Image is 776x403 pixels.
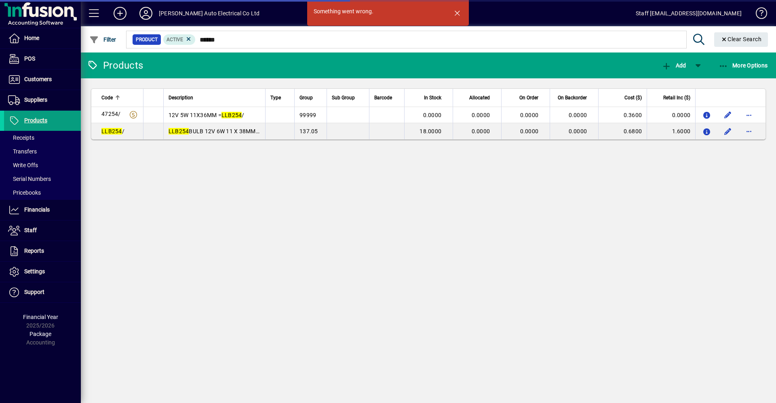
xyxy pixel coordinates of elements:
[647,107,695,123] td: 0.0000
[374,93,399,102] div: Barcode
[4,158,81,172] a: Write Offs
[101,93,138,102] div: Code
[469,93,490,102] span: Allocated
[472,112,490,118] span: 0.0000
[598,123,647,139] td: 0.6800
[332,93,364,102] div: Sub Group
[636,7,742,20] div: Staff [EMAIL_ADDRESS][DOMAIN_NAME]
[458,93,497,102] div: Allocated
[647,123,695,139] td: 1.6000
[24,206,50,213] span: Financials
[101,128,124,134] span: /
[169,112,245,118] span: 12V 5W 11X36MM = /
[374,93,392,102] span: Barcode
[4,172,81,186] a: Serial Numbers
[24,289,44,295] span: Support
[4,145,81,158] a: Transfers
[721,109,734,122] button: Edit
[598,107,647,123] td: 0.3600
[101,93,113,102] span: Code
[8,189,41,196] span: Pricebooks
[8,162,38,168] span: Write Offs
[624,93,642,102] span: Cost ($)
[662,62,686,69] span: Add
[520,128,539,134] span: 0.0000
[87,59,143,72] div: Products
[136,36,158,44] span: Product
[558,93,587,102] span: On Backorder
[299,93,322,102] div: Group
[569,128,587,134] span: 0.0000
[4,241,81,261] a: Reports
[30,331,51,337] span: Package
[4,220,81,241] a: Staff
[742,125,755,138] button: More options
[663,93,690,102] span: Retail Inc ($)
[299,112,316,118] span: 99999
[4,131,81,145] a: Receipts
[424,93,441,102] span: In Stock
[409,93,449,102] div: In Stock
[24,117,47,124] span: Products
[721,125,734,138] button: Edit
[555,93,594,102] div: On Backorder
[89,36,116,43] span: Filter
[24,268,45,275] span: Settings
[519,93,538,102] span: On Order
[4,28,81,48] a: Home
[133,6,159,21] button: Profile
[4,200,81,220] a: Financials
[163,34,196,45] mat-chip: Activation Status: Active
[169,128,283,134] span: BULB 12V 6W 11 X 38MM FESTOON
[107,6,133,21] button: Add
[24,97,47,103] span: Suppliers
[4,262,81,282] a: Settings
[159,7,259,20] div: [PERSON_NAME] Auto Electrical Co Ltd
[719,62,768,69] span: More Options
[4,186,81,199] a: Pricebooks
[420,128,441,134] span: 18.0000
[8,176,51,182] span: Serial Numbers
[506,93,546,102] div: On Order
[660,58,688,73] button: Add
[332,93,355,102] span: Sub Group
[87,32,118,47] button: Filter
[4,282,81,302] a: Support
[714,32,768,47] button: Clear
[169,93,193,102] span: Description
[221,112,242,118] em: LLB254
[299,93,313,102] span: Group
[101,128,122,134] em: LLB254
[717,58,770,73] button: More Options
[8,148,37,155] span: Transfers
[270,93,289,102] div: Type
[8,134,34,141] span: Receipts
[750,2,766,28] a: Knowledge Base
[24,55,35,62] span: POS
[520,112,539,118] span: 0.0000
[270,93,281,102] span: Type
[169,128,189,134] em: LLB254
[4,49,81,69] a: POS
[742,109,755,122] button: More options
[167,37,183,42] span: Active
[423,112,442,118] span: 0.0000
[4,69,81,90] a: Customers
[569,112,587,118] span: 0.0000
[101,111,121,117] span: 47254/
[24,248,44,254] span: Reports
[472,128,490,134] span: 0.0000
[24,227,37,233] span: Staff
[721,36,762,42] span: Clear Search
[24,76,52,82] span: Customers
[24,35,39,41] span: Home
[23,314,58,320] span: Financial Year
[299,128,318,134] span: 137.05
[169,93,260,102] div: Description
[4,90,81,110] a: Suppliers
